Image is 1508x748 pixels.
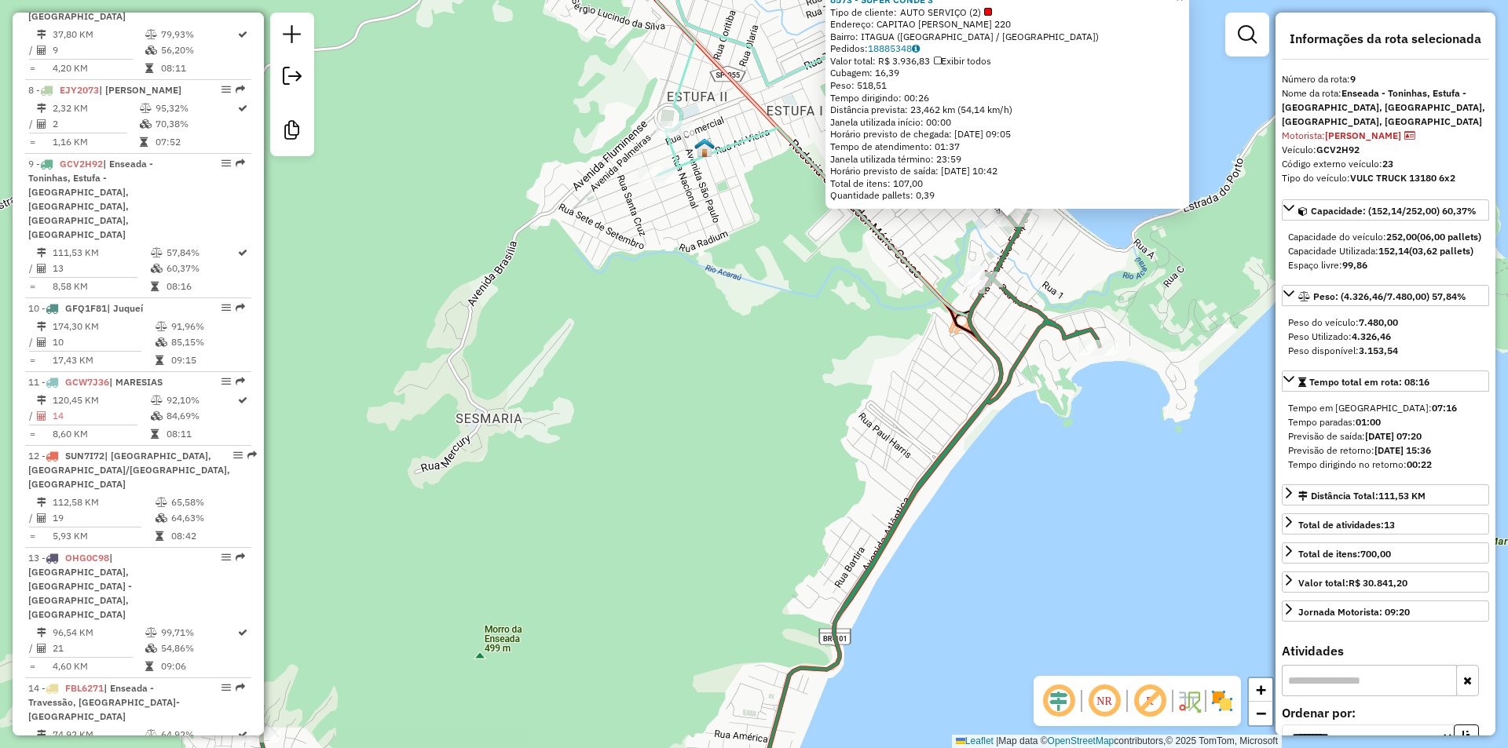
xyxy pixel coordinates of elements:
td: 19 [52,510,155,526]
strong: 152,14 [1378,245,1409,257]
td: / [28,42,36,58]
td: 17,43 KM [52,352,155,368]
i: Distância Total [37,322,46,331]
span: GFQ1F81 [65,302,107,314]
a: Distância Total:111,53 KM [1282,484,1489,505]
div: Valor total: R$ 3.936,83 [830,55,1184,68]
div: Tipo do veículo: [1282,171,1489,185]
strong: 3.153,54 [1359,345,1398,356]
i: Rota otimizada [238,628,247,637]
em: Rota exportada [236,85,245,94]
strong: 23 [1382,158,1393,170]
td: = [28,279,36,294]
div: Pedidos: [830,42,1184,55]
em: Rota exportada [236,553,245,562]
i: % de utilização do peso [145,730,157,739]
div: Previsão de retorno: [1288,443,1483,458]
i: % de utilização do peso [145,30,157,39]
i: Total de Atividades [37,264,46,273]
div: Veículo: [1282,143,1489,157]
a: Tempo total em rota: 08:16 [1282,370,1489,392]
span: 8 - [28,84,181,96]
div: Nome da rota: [1282,86,1489,129]
div: Tempo em [GEOGRAPHIC_DATA]: [1288,401,1483,415]
strong: 99,86 [1342,259,1367,271]
span: Peso: 518,51 [830,79,887,91]
span: 13 - [28,552,132,620]
td: = [28,659,36,674]
strong: Enseada - Toninhas, Estufa - [GEOGRAPHIC_DATA], [GEOGRAPHIC_DATA], [GEOGRAPHIC_DATA], [GEOGRAPHIC... [1282,87,1485,127]
span: Exibir todos [934,55,991,67]
div: Quantidade pallets: 0,39 [830,189,1184,202]
i: CNH vencida [1404,131,1415,140]
td: / [28,334,36,350]
em: Rota exportada [236,377,245,386]
span: | [GEOGRAPHIC_DATA], [GEOGRAPHIC_DATA]/[GEOGRAPHIC_DATA], [GEOGRAPHIC_DATA] [28,450,230,490]
em: Opções [221,683,231,692]
td: 54,86% [160,640,236,656]
td: 9 [52,42,145,58]
i: Tempo total em rota [151,429,159,439]
div: Jornada Motorista: 09:20 [1298,605,1410,619]
td: 13 [52,261,150,276]
span: Peso: (4.326,46/7.480,00) 57,84% [1313,290,1466,302]
strong: [DATE] 07:20 [1365,430,1422,442]
span: Total de atividades: [1298,519,1395,531]
span: 14 - [28,682,180,722]
em: Rota exportada [236,683,245,692]
a: Criar modelo [276,115,308,150]
i: Distância Total [37,396,46,405]
td: 74,92 KM [52,727,145,743]
td: 08:42 [170,528,245,544]
span: Peso do veículo: [1288,316,1398,328]
div: Janela utilizada término: 23:59 [830,153,1184,166]
span: 9 - [28,158,153,240]
span: FBL6271 [65,682,104,694]
span: | Juqueí [107,302,143,314]
span: | [996,735,998,746]
i: % de utilização do peso [140,104,152,113]
td: 111,53 KM [52,245,150,261]
img: Exibir/Ocultar setores [1210,688,1235,713]
span: Tempo total em rota: 08:16 [1309,376,1429,388]
span: GCW7J36 [65,376,109,388]
i: % de utilização da cubagem [156,513,167,523]
strong: 07:16 [1432,402,1457,414]
td: 4,20 KM [52,60,145,76]
td: = [28,528,36,544]
i: % de utilização do peso [156,498,167,507]
a: Nova sessão e pesquisa [276,19,308,54]
td: 56,20% [160,42,236,58]
div: Capacidade: (152,14/252,00) 60,37% [1282,224,1489,279]
strong: 00:22 [1407,458,1432,470]
a: Exportar sessão [276,60,308,96]
div: Tempo dirigindo: 00:26 [830,92,1184,104]
td: 5,93 KM [52,528,155,544]
em: Opções [221,159,231,168]
div: Capacidade Utilizada: [1288,244,1483,258]
i: Rota otimizada [238,248,247,257]
i: Distância Total [37,104,46,113]
td: 79,93% [160,27,236,42]
i: Tempo total em rota [145,64,153,73]
td: / [28,510,36,526]
td: 10 [52,334,155,350]
span: OHG0C98 [65,552,109,564]
i: % de utilização da cubagem [145,46,157,55]
div: Número da rota: [1282,72,1489,86]
span: Cubagem: 16,39 [830,67,899,78]
td: 174,30 KM [52,319,155,334]
td: = [28,134,36,150]
i: Tempo total em rota [156,531,163,541]
div: Tempo total em rota: 08:16 [1282,395,1489,478]
a: Leaflet [956,735,994,746]
td: 8,60 KM [52,426,150,442]
div: Peso disponível: [1288,344,1483,358]
em: Opções [221,553,231,562]
i: Distância Total [37,30,46,39]
strong: 01:00 [1356,416,1381,428]
i: % de utilização da cubagem [151,264,163,273]
a: OpenStreetMap [1048,735,1115,746]
i: % de utilização da cubagem [156,338,167,347]
span: EJY2073 [60,84,99,96]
